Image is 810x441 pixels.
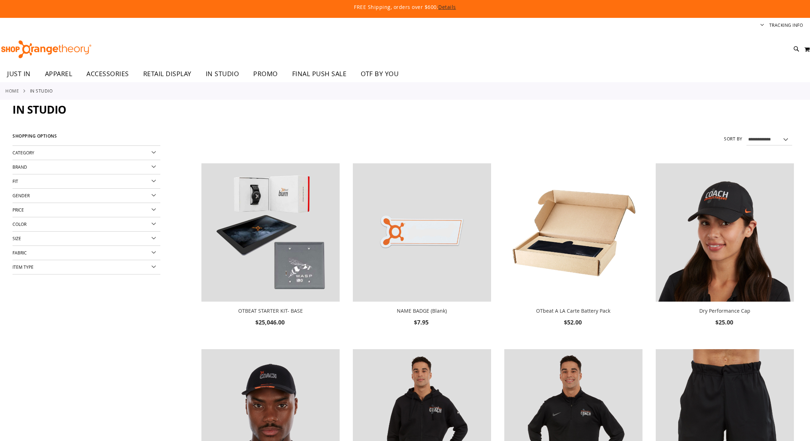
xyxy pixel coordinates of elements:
[45,66,72,82] span: APPAREL
[353,163,491,303] a: NAME BADGE (Blank)
[246,66,285,82] a: PROMO
[769,22,803,28] a: Tracking Info
[438,4,456,10] a: Details
[12,264,34,270] span: Item Type
[12,189,160,203] div: Gender
[143,66,191,82] span: RETAIL DISPLAY
[397,307,447,314] a: NAME BADGE (Blank)
[715,318,734,326] span: $25.00
[699,307,750,314] a: Dry Performance Cap
[201,163,340,303] a: OTBEAT STARTER KIT- BASE
[656,163,794,303] a: Dry Performance Cap
[198,160,343,346] div: product
[206,66,239,82] span: IN STUDIO
[285,66,354,82] a: FINAL PUSH SALE
[7,66,31,82] span: JUST IN
[79,66,136,82] a: ACCESSORIES
[12,250,27,256] span: Fabric
[12,217,160,232] div: Color
[201,163,340,302] img: OTBEAT STARTER KIT- BASE
[30,88,53,94] strong: IN STUDIO
[12,174,160,189] div: Fit
[504,163,642,302] img: Product image for OTbeat A LA Carte Battery Pack
[12,164,27,170] span: Brand
[536,307,610,314] a: OTbeat A LA Carte Battery Pack
[12,130,160,146] strong: Shopping Options
[12,236,21,241] span: Size
[12,160,160,174] div: Brand
[199,66,246,82] a: IN STUDIO
[136,66,199,82] a: RETAIL DISPLAY
[12,150,34,155] span: Category
[724,136,742,142] label: Sort By
[253,66,278,82] span: PROMO
[12,232,160,246] div: Size
[652,160,797,346] div: product
[12,203,160,217] div: Price
[255,318,286,326] span: $25,046.00
[349,160,495,346] div: product
[292,66,347,82] span: FINAL PUSH SALE
[238,307,303,314] a: OTBEAT STARTER KIT- BASE
[12,102,66,117] span: IN STUDIO
[12,246,160,260] div: Fabric
[361,66,399,82] span: OTF BY YOU
[12,146,160,160] div: Category
[354,66,406,82] a: OTF BY YOU
[12,207,24,213] span: Price
[656,163,794,302] img: Dry Performance Cap
[12,178,18,184] span: Fit
[353,163,491,302] img: NAME BADGE (Blank)
[564,318,583,326] span: $52.00
[501,160,646,346] div: product
[760,22,764,29] button: Account menu
[86,66,129,82] span: ACCESSORIES
[5,88,19,94] a: Home
[504,163,642,303] a: Product image for OTbeat A LA Carte Battery Pack
[12,193,30,198] span: Gender
[414,318,430,326] span: $7.95
[12,221,26,227] span: Color
[191,4,619,11] p: FREE Shipping, orders over $600.
[12,260,160,274] div: Item Type
[38,66,80,82] a: APPAREL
